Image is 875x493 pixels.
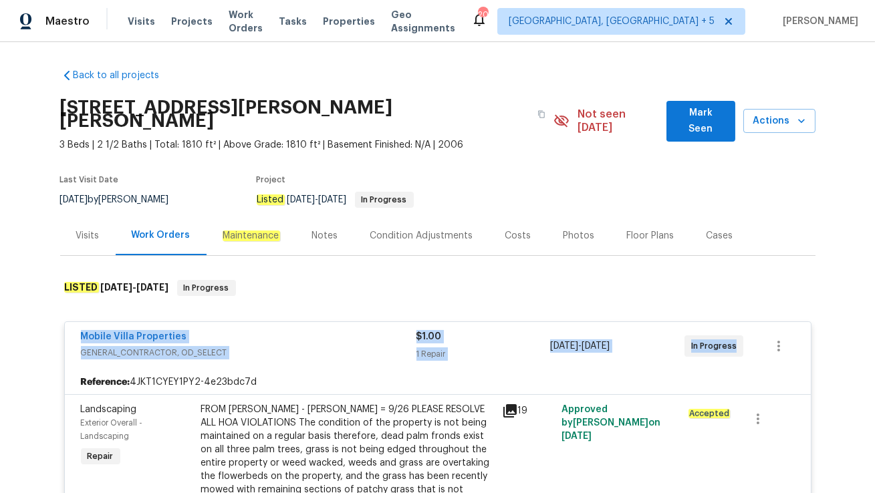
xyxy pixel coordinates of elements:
span: Visits [128,15,155,28]
span: [PERSON_NAME] [777,15,858,28]
div: Cases [707,229,733,242]
span: Properties [323,15,375,28]
span: Mark Seen [677,105,725,138]
button: Mark Seen [666,101,735,142]
span: [DATE] [287,195,316,204]
span: Landscaping [81,405,137,414]
span: In Progress [356,196,412,204]
span: [DATE] [101,283,133,292]
span: 3 Beds | 2 1/2 Baths | Total: 1810 ft² | Above Grade: 1810 ft² | Basement Finished: N/A | 2006 [60,138,554,152]
span: In Progress [691,339,742,353]
div: 1 Repair [416,347,551,361]
span: - [101,283,169,292]
div: Condition Adjustments [370,229,473,242]
span: [GEOGRAPHIC_DATA], [GEOGRAPHIC_DATA] + 5 [509,15,715,28]
em: LISTED [64,282,99,293]
div: 4JKT1CYEY1PY2-4e23bdc7d [65,370,811,394]
b: Reference: [81,375,130,389]
span: $1.00 [416,332,442,341]
div: Costs [505,229,531,242]
em: Accepted [689,409,730,418]
span: [DATE] [582,341,610,351]
div: Visits [76,229,100,242]
div: Floor Plans [627,229,674,242]
span: Last Visit Date [60,176,119,184]
button: Copy Address [529,102,553,126]
a: Mobile Villa Properties [81,332,187,341]
span: [DATE] [60,195,88,204]
span: In Progress [178,281,235,295]
h2: [STREET_ADDRESS][PERSON_NAME][PERSON_NAME] [60,101,530,128]
span: Approved by [PERSON_NAME] on [561,405,660,441]
span: [DATE] [319,195,347,204]
a: Back to all projects [60,69,189,82]
span: - [287,195,347,204]
span: GENERAL_CONTRACTOR, OD_SELECT [81,346,416,359]
span: Project [257,176,286,184]
span: Geo Assignments [391,8,455,35]
div: LISTED [DATE]-[DATE]In Progress [60,267,816,309]
span: Actions [754,113,805,130]
span: Projects [171,15,213,28]
span: Exterior Overall - Landscaping [81,419,143,440]
div: Notes [312,229,338,242]
span: Repair [82,450,119,463]
span: Work Orders [229,8,263,35]
em: Maintenance [223,230,280,241]
div: Photos [564,229,595,242]
span: [DATE] [550,341,578,351]
span: [DATE] [561,432,592,441]
span: Maestro [45,15,90,28]
div: 206 [478,8,487,21]
div: 19 [502,403,554,419]
div: Work Orders [132,228,191,242]
div: by [PERSON_NAME] [60,192,185,208]
span: [DATE] [137,283,169,292]
button: Actions [743,109,816,134]
span: Tasks [279,17,307,26]
span: Not seen [DATE] [578,108,658,134]
span: - [550,339,610,353]
em: Listed [257,194,285,205]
